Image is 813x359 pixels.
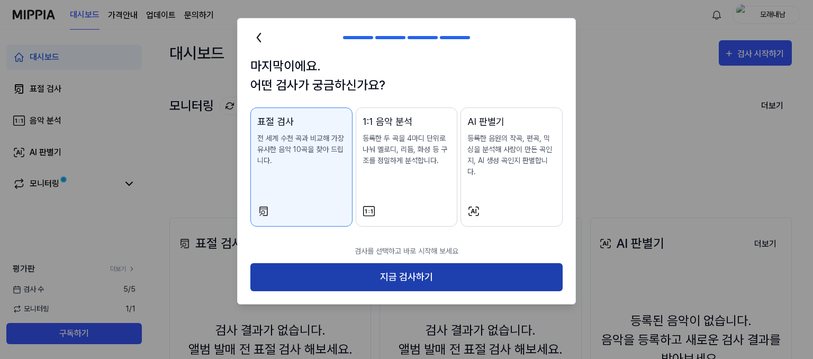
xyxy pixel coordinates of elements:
[467,114,556,129] div: AI 판별기
[363,133,451,166] p: 등록한 두 곡을 4마디 단위로 나눠 멜로디, 리듬, 화성 등 구조를 정밀하게 분석합니다.
[250,107,353,227] button: 표절 검사전 세계 수천 곡과 비교해 가장 유사한 음악 10곡을 찾아 드립니다.
[467,133,556,177] p: 등록한 음원의 작곡, 편곡, 믹싱을 분석해 사람이 만든 곡인지, AI 생성 곡인지 판별합니다.
[250,263,563,291] button: 지금 검사하기
[460,107,563,227] button: AI 판별기등록한 음원의 작곡, 편곡, 믹싱을 분석해 사람이 만든 곡인지, AI 생성 곡인지 판별합니다.
[363,114,451,129] div: 1:1 음악 분석
[250,239,563,263] p: 검사를 선택하고 바로 시작해 보세요
[257,133,346,166] p: 전 세계 수천 곡과 비교해 가장 유사한 음악 10곡을 찾아 드립니다.
[356,107,458,227] button: 1:1 음악 분석등록한 두 곡을 4마디 단위로 나눠 멜로디, 리듬, 화성 등 구조를 정밀하게 분석합니다.
[250,57,563,95] h1: 마지막이에요. 어떤 검사가 궁금하신가요?
[257,114,346,129] div: 표절 검사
